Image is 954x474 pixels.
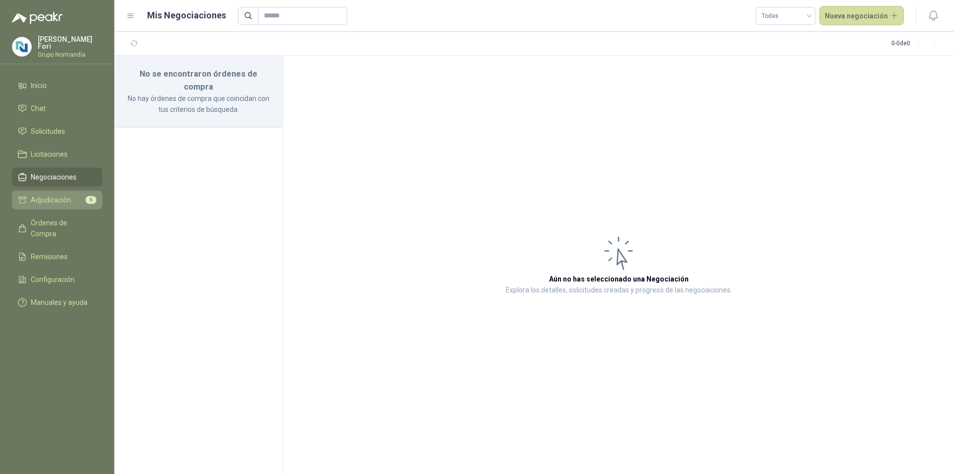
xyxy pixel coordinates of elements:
[12,247,102,266] a: Remisiones
[31,80,47,91] span: Inicio
[12,37,31,56] img: Company Logo
[38,52,102,58] p: Grupo Normandía
[31,126,65,137] span: Solicitudes
[891,36,942,52] div: 0 - 0 de 0
[12,76,102,95] a: Inicio
[126,93,271,115] p: No hay órdenes de compra que coincidan con tus criterios de búsqueda.
[38,36,102,50] p: [PERSON_NAME] Fori
[31,149,68,160] span: Licitaciones
[819,6,904,26] button: Nueva negociación
[85,196,96,204] span: 6
[12,190,102,209] a: Adjudicación6
[126,68,271,93] h3: No se encontraron órdenes de compra
[31,217,93,239] span: Órdenes de Compra
[31,103,46,114] span: Chat
[506,284,732,296] p: Explora los detalles, solicitudes creadas y progreso de las negociaciones.
[31,274,75,285] span: Configuración
[12,99,102,118] a: Chat
[31,172,77,183] span: Negociaciones
[31,297,87,308] span: Manuales y ayuda
[12,293,102,312] a: Manuales y ayuda
[762,8,809,23] span: Todas
[12,213,102,243] a: Órdenes de Compra
[12,168,102,187] a: Negociaciones
[31,194,71,205] span: Adjudicación
[12,270,102,289] a: Configuración
[147,8,226,22] h1: Mis Negociaciones
[31,251,68,262] span: Remisiones
[12,12,63,24] img: Logo peakr
[12,122,102,141] a: Solicitudes
[549,274,689,284] h3: Aún no has seleccionado una Negociación
[12,145,102,164] a: Licitaciones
